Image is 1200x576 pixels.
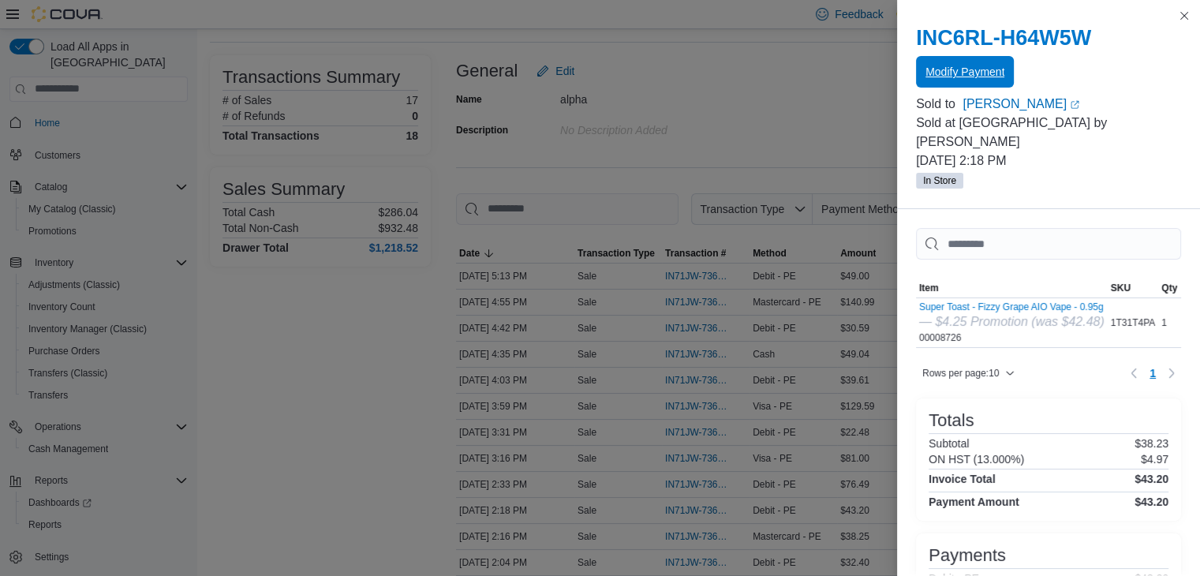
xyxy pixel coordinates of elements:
[1162,364,1181,383] button: Next page
[1135,473,1168,485] h4: $43.20
[1111,282,1131,294] span: SKU
[916,364,1021,383] button: Rows per page:10
[1158,313,1180,332] div: 1
[916,151,1181,170] p: [DATE] 2:18 PM
[929,453,1024,466] h6: ON HST (13.000%)
[1143,361,1162,386] ul: Pagination for table: MemoryTable from EuiInMemoryTable
[929,473,996,485] h4: Invoice Total
[929,496,1019,508] h4: Payment Amount
[929,546,1006,565] h3: Payments
[1124,361,1181,386] nav: Pagination for table: MemoryTable from EuiInMemoryTable
[925,64,1004,80] span: Modify Payment
[1161,282,1177,294] span: Qty
[1175,6,1194,25] button: Close this dialog
[916,114,1181,151] p: Sold at [GEOGRAPHIC_DATA] by [PERSON_NAME]
[963,95,1181,114] a: [PERSON_NAME]External link
[1111,316,1155,329] span: 1T31T4PA
[923,174,956,188] span: In Store
[1135,437,1168,450] p: $38.23
[1158,279,1180,297] button: Qty
[916,95,959,114] div: Sold to
[919,282,939,294] span: Item
[922,367,999,380] span: Rows per page : 10
[1124,364,1143,383] button: Previous page
[1143,361,1162,386] button: Page 1 of 1
[916,173,963,189] span: In Store
[916,228,1181,260] input: This is a search bar. As you type, the results lower in the page will automatically filter.
[929,437,969,450] h6: Subtotal
[1070,100,1079,110] svg: External link
[916,25,1181,50] h2: INC6RL-H64W5W
[1141,453,1168,466] p: $4.97
[919,312,1105,331] div: — $4.25 Promotion (was $42.48)
[919,301,1105,344] div: 00008726
[1150,365,1156,381] span: 1
[929,411,974,430] h3: Totals
[916,56,1014,88] button: Modify Payment
[916,279,1108,297] button: Item
[1135,496,1168,508] h4: $43.20
[1108,279,1158,297] button: SKU
[919,301,1105,312] button: Super Toast - Fizzy Grape AIO Vape - 0.95g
